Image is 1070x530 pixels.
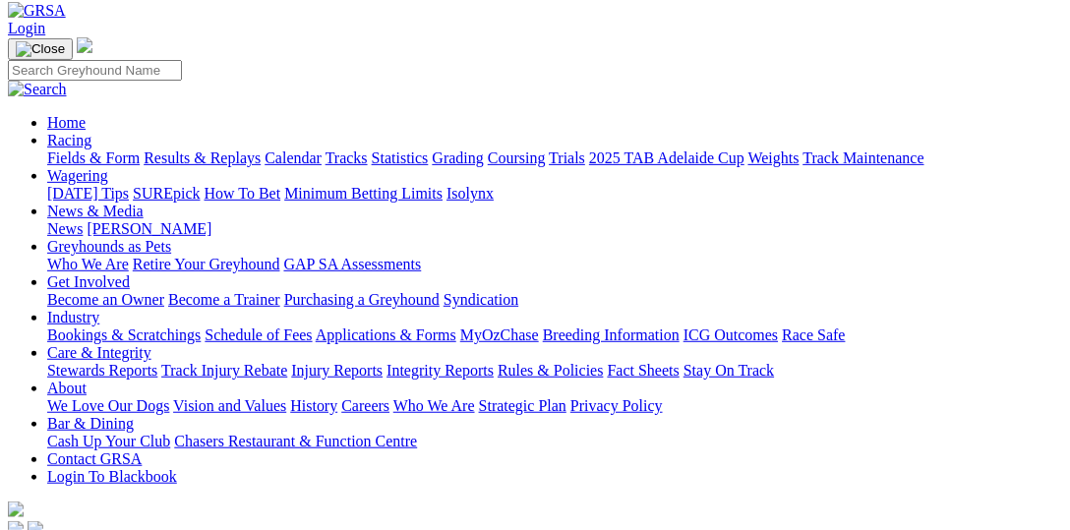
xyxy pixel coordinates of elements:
a: We Love Our Dogs [47,397,169,414]
img: Search [8,81,67,98]
a: Minimum Betting Limits [284,185,443,202]
a: Injury Reports [291,362,383,379]
a: [DATE] Tips [47,185,129,202]
a: Coursing [488,149,546,166]
img: logo-grsa-white.png [77,37,92,53]
a: Chasers Restaurant & Function Centre [174,433,417,449]
a: Who We Are [47,256,129,272]
a: Contact GRSA [47,450,142,467]
a: Statistics [372,149,429,166]
a: Login [8,20,45,36]
a: MyOzChase [460,326,539,343]
a: Vision and Values [173,397,286,414]
a: Privacy Policy [570,397,663,414]
a: Become an Owner [47,291,164,308]
a: Home [47,114,86,131]
a: Track Maintenance [803,149,924,166]
input: Search [8,60,182,81]
a: Who We Are [393,397,475,414]
a: SUREpick [133,185,200,202]
a: News & Media [47,203,144,219]
a: Racing [47,132,91,148]
div: Get Involved [47,291,1062,309]
a: Greyhounds as Pets [47,238,171,255]
a: Schedule of Fees [205,326,312,343]
a: Wagering [47,167,108,184]
a: Isolynx [446,185,494,202]
div: Care & Integrity [47,362,1062,380]
img: GRSA [8,2,66,20]
a: Syndication [444,291,518,308]
a: History [290,397,337,414]
a: Stewards Reports [47,362,157,379]
div: Industry [47,326,1062,344]
div: News & Media [47,220,1062,238]
a: Trials [549,149,585,166]
a: Breeding Information [543,326,680,343]
a: Results & Replays [144,149,261,166]
a: Fact Sheets [608,362,680,379]
a: [PERSON_NAME] [87,220,211,237]
a: GAP SA Assessments [284,256,422,272]
img: logo-grsa-white.png [8,501,24,517]
a: Integrity Reports [386,362,494,379]
a: Calendar [265,149,322,166]
a: ICG Outcomes [684,326,778,343]
a: How To Bet [205,185,281,202]
img: Close [16,41,65,57]
div: Wagering [47,185,1062,203]
div: Bar & Dining [47,433,1062,450]
a: Grading [433,149,484,166]
a: Care & Integrity [47,344,151,361]
a: Weights [748,149,800,166]
a: Tracks [326,149,368,166]
div: About [47,397,1062,415]
a: Bookings & Scratchings [47,326,201,343]
button: Toggle navigation [8,38,73,60]
div: Racing [47,149,1062,167]
a: Track Injury Rebate [161,362,287,379]
a: Get Involved [47,273,130,290]
a: Industry [47,309,99,325]
a: Login To Blackbook [47,468,177,485]
a: Fields & Form [47,149,140,166]
a: 2025 TAB Adelaide Cup [589,149,744,166]
a: Purchasing a Greyhound [284,291,440,308]
a: Careers [341,397,389,414]
div: Greyhounds as Pets [47,256,1062,273]
a: Become a Trainer [168,291,280,308]
a: Cash Up Your Club [47,433,170,449]
a: News [47,220,83,237]
a: Bar & Dining [47,415,134,432]
a: Retire Your Greyhound [133,256,280,272]
a: Applications & Forms [316,326,456,343]
a: About [47,380,87,396]
a: Stay On Track [684,362,774,379]
a: Rules & Policies [498,362,604,379]
a: Strategic Plan [479,397,566,414]
a: Race Safe [782,326,845,343]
